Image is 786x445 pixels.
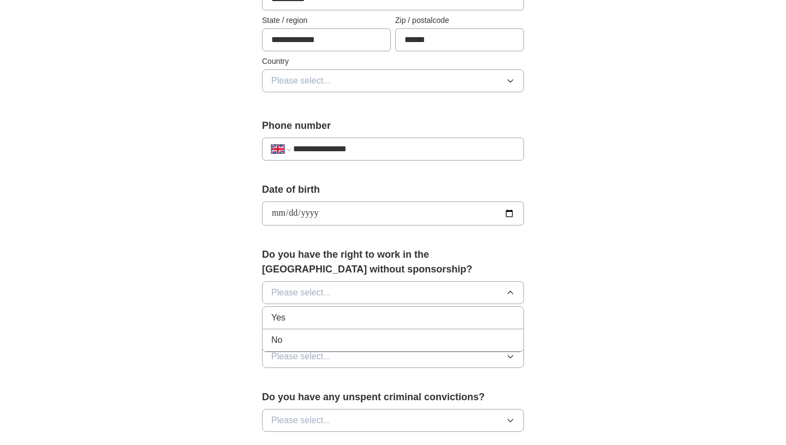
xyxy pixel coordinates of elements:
[271,286,331,299] span: Please select...
[262,15,391,26] label: State / region
[271,334,282,347] span: No
[271,311,285,324] span: Yes
[262,390,524,405] label: Do you have any unspent criminal convictions?
[262,409,524,432] button: Please select...
[271,350,331,363] span: Please select...
[262,247,524,277] label: Do you have the right to work in the [GEOGRAPHIC_DATA] without sponsorship?
[262,182,524,197] label: Date of birth
[395,15,524,26] label: Zip / postalcode
[271,74,331,87] span: Please select...
[262,69,524,92] button: Please select...
[262,56,524,67] label: Country
[262,345,524,368] button: Please select...
[271,414,331,427] span: Please select...
[262,118,524,133] label: Phone number
[262,281,524,304] button: Please select...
